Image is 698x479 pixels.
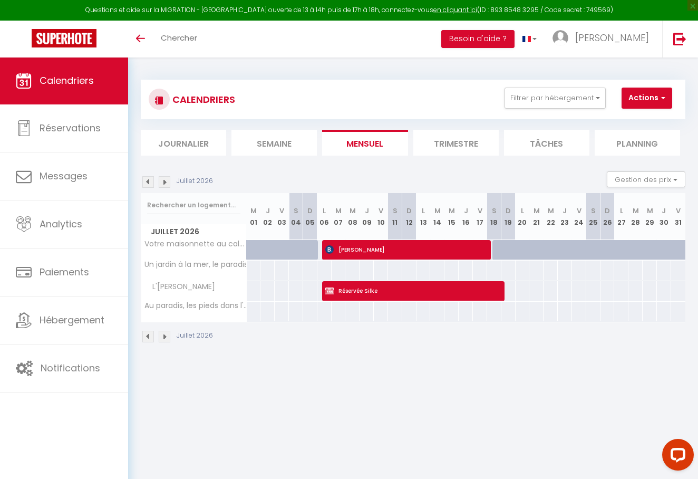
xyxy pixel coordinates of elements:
th: 08 [345,193,360,240]
th: 16 [459,193,473,240]
abbr: L [521,206,524,216]
p: Juillet 2026 [177,176,213,186]
th: 15 [444,193,459,240]
button: Actions [622,88,672,109]
th: 19 [501,193,516,240]
abbr: V [379,206,383,216]
button: Besoin d'aide ? [441,30,515,48]
img: logout [673,32,686,45]
th: 09 [360,193,374,240]
th: 18 [487,193,501,240]
abbr: M [250,206,257,216]
span: Hébergement [40,313,104,327]
span: Réservée Silke [325,281,501,301]
span: L'[PERSON_NAME] [143,281,218,293]
abbr: V [577,206,581,216]
abbr: M [434,206,441,216]
abbr: J [563,206,567,216]
th: 03 [275,193,289,240]
abbr: L [422,206,425,216]
abbr: M [647,206,653,216]
th: 24 [572,193,586,240]
th: 22 [544,193,558,240]
th: 25 [586,193,600,240]
abbr: S [294,206,298,216]
abbr: S [591,206,596,216]
abbr: L [323,206,326,216]
th: 29 [643,193,657,240]
span: Un jardin à la mer, le paradis [143,261,248,269]
abbr: S [492,206,497,216]
th: 31 [671,193,685,240]
span: Votre maisonnette au calme à la mer [143,240,248,248]
th: 04 [289,193,303,240]
th: 27 [614,193,628,240]
th: 02 [260,193,275,240]
abbr: V [279,206,284,216]
th: 10 [374,193,388,240]
li: Journalier [141,130,226,156]
li: Semaine [231,130,317,156]
th: 26 [600,193,615,240]
abbr: M [335,206,342,216]
th: 30 [657,193,671,240]
th: 23 [558,193,572,240]
button: Filtrer par hébergement [505,88,606,109]
span: Au paradis, les pieds dans l'eau [143,302,248,310]
abbr: M [350,206,356,216]
abbr: J [266,206,270,216]
span: Notifications [41,361,100,375]
li: Trimestre [413,130,499,156]
li: Mensuel [322,130,408,156]
li: Planning [595,130,680,156]
button: Gestion des prix [607,171,685,187]
th: 07 [332,193,346,240]
abbr: M [449,206,455,216]
p: Juillet 2026 [177,331,213,341]
span: [PERSON_NAME] [325,240,487,260]
abbr: V [676,206,681,216]
th: 01 [247,193,261,240]
span: Calendriers [40,74,94,87]
abbr: L [620,206,623,216]
abbr: J [365,206,369,216]
th: 14 [430,193,444,240]
a: en cliquant ici [433,5,477,14]
th: 05 [303,193,317,240]
abbr: J [464,206,468,216]
h3: CALENDRIERS [170,88,235,111]
abbr: V [478,206,482,216]
abbr: J [662,206,666,216]
span: Analytics [40,217,82,231]
th: 13 [416,193,431,240]
th: 12 [402,193,416,240]
abbr: D [506,206,511,216]
span: Paiements [40,265,89,279]
th: 17 [473,193,487,240]
th: 28 [628,193,643,240]
img: ... [552,30,568,46]
li: Tâches [504,130,589,156]
img: Super Booking [32,29,96,47]
th: 21 [529,193,544,240]
span: Réservations [40,121,101,135]
span: Chercher [161,32,197,43]
th: 06 [317,193,332,240]
iframe: LiveChat chat widget [654,435,698,479]
abbr: M [633,206,639,216]
abbr: M [548,206,554,216]
abbr: S [393,206,398,216]
th: 11 [388,193,402,240]
abbr: D [406,206,412,216]
span: [PERSON_NAME] [575,31,649,44]
a: Chercher [153,21,205,58]
span: Messages [40,169,88,183]
input: Rechercher un logement... [147,196,240,215]
abbr: D [605,206,610,216]
th: 20 [516,193,530,240]
abbr: M [534,206,540,216]
a: ... [PERSON_NAME] [545,21,662,58]
span: Juillet 2026 [141,224,246,240]
abbr: D [307,206,313,216]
